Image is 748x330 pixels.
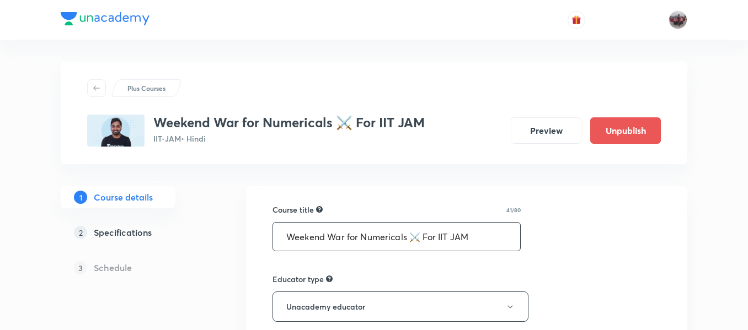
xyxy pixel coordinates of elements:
button: avatar [568,11,585,29]
h6: Course title [273,204,314,215]
img: avatar [571,15,581,25]
h5: Specifications [94,226,152,239]
div: Not allowed to edit [326,274,333,284]
h5: Course details [94,191,153,204]
input: A great title is short, clear and descriptive [273,223,520,251]
a: Company Logo [61,12,149,28]
h5: Schedule [94,261,132,274]
p: 41/80 [506,207,521,213]
button: Unacademy educator [273,291,528,322]
a: 2Specifications [61,221,211,244]
div: A great title is short, clear and descriptive [316,204,323,214]
p: 1 [74,191,87,204]
p: Plus Courses [127,83,165,93]
p: IIT-JAM • Hindi [153,133,425,144]
h3: Weekend War for Numericals ⚔️ For IIT JAM [153,115,425,131]
p: 2 [74,226,87,239]
img: amirhussain Hussain [669,10,687,29]
button: Preview [511,117,581,144]
h6: Educator type [273,273,324,285]
p: 3 [74,261,87,274]
button: Unpublish [590,117,661,144]
img: D1CE126E-DA8A-4CEA-8D5A-7DCA227713F6_plus.png [87,115,145,147]
img: Company Logo [61,12,149,25]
